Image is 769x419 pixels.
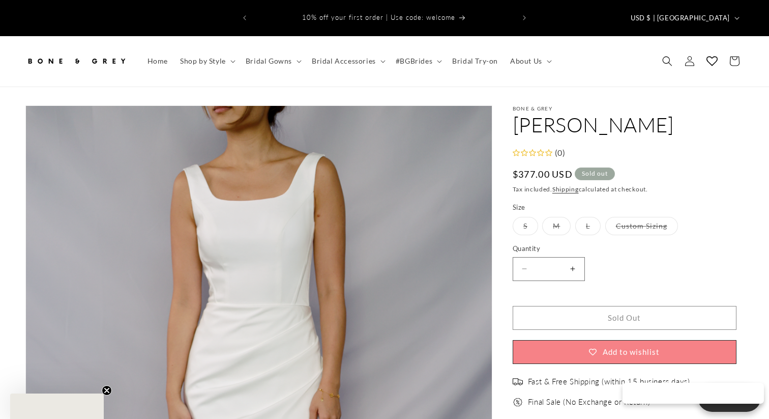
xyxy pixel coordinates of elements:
[552,146,566,160] div: (0)
[233,8,256,27] button: Previous announcement
[513,217,538,235] label: S
[504,50,556,72] summary: About Us
[147,57,168,66] span: Home
[513,105,744,111] p: Bone & Grey
[513,184,744,194] div: Tax included. calculated at checkout.
[542,217,571,235] label: M
[625,8,744,27] button: USD $ | [GEOGRAPHIC_DATA]
[513,397,523,407] img: offer.png
[513,306,736,330] button: Sold Out
[552,185,579,193] a: Shipping
[605,217,678,235] label: Custom Sizing
[302,13,455,21] span: 10% off your first order | Use code: welcome
[312,57,376,66] span: Bridal Accessories
[446,50,504,72] a: Bridal Try-on
[656,50,678,72] summary: Search
[22,46,131,76] a: Bone and Grey Bridal
[513,340,736,364] button: Add to wishlist
[10,394,104,419] div: Close teaser
[390,50,446,72] summary: #BGBrides
[528,377,690,387] span: Fast & Free Shipping (within 15 business days)
[180,57,226,66] span: Shop by Style
[240,50,306,72] summary: Bridal Gowns
[575,167,615,180] span: Sold out
[396,57,432,66] span: #BGBrides
[141,50,174,72] a: Home
[510,57,542,66] span: About Us
[575,217,601,235] label: L
[174,50,240,72] summary: Shop by Style
[246,57,292,66] span: Bridal Gowns
[513,111,744,138] h1: [PERSON_NAME]
[528,397,650,407] span: Final Sale (No Exchange or Return)
[513,244,736,254] label: Quantity
[513,167,573,181] span: $377.00 USD
[306,50,390,72] summary: Bridal Accessories
[513,203,526,213] legend: Size
[631,13,730,23] span: USD $ | [GEOGRAPHIC_DATA]
[102,385,112,396] button: Close teaser
[25,50,127,72] img: Bone and Grey Bridal
[452,57,498,66] span: Bridal Try-on
[513,8,536,27] button: Next announcement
